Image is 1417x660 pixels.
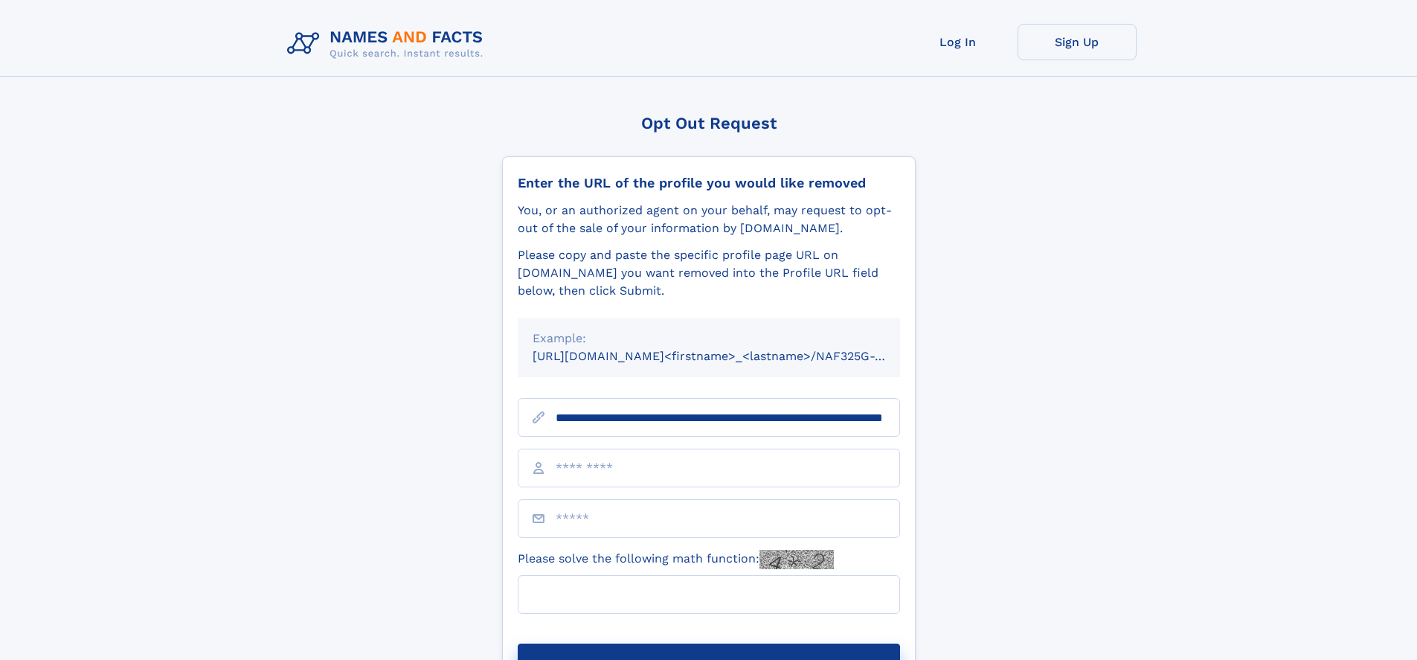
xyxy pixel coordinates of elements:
[533,330,885,347] div: Example:
[502,114,916,132] div: Opt Out Request
[1018,24,1137,60] a: Sign Up
[518,202,900,237] div: You, or an authorized agent on your behalf, may request to opt-out of the sale of your informatio...
[518,550,834,569] label: Please solve the following math function:
[533,349,928,363] small: [URL][DOMAIN_NAME]<firstname>_<lastname>/NAF325G-xxxxxxxx
[518,175,900,191] div: Enter the URL of the profile you would like removed
[899,24,1018,60] a: Log In
[281,24,495,64] img: Logo Names and Facts
[518,246,900,300] div: Please copy and paste the specific profile page URL on [DOMAIN_NAME] you want removed into the Pr...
